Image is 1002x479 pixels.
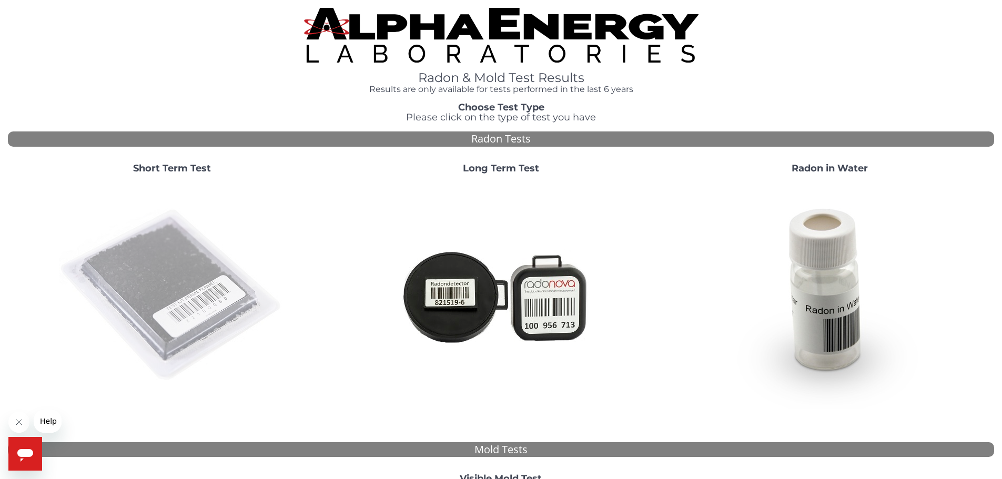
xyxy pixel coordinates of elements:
iframe: Close message [8,412,29,433]
strong: Radon in Water [792,162,868,174]
iframe: Button to launch messaging window [8,437,42,471]
strong: Choose Test Type [458,101,544,113]
img: RadoninWater.jpg [716,182,943,409]
h1: Radon & Mold Test Results [304,71,699,85]
iframe: Message from company [34,410,62,433]
strong: Long Term Test [463,162,539,174]
strong: Short Term Test [133,162,211,174]
span: Please click on the type of test you have [406,111,596,123]
div: Radon Tests [8,131,994,147]
img: ShortTerm.jpg [59,182,285,409]
h4: Results are only available for tests performed in the last 6 years [304,85,699,94]
div: Mold Tests [8,442,994,457]
img: TightCrop.jpg [304,8,699,63]
img: Radtrak2vsRadtrak3.jpg [388,182,614,409]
